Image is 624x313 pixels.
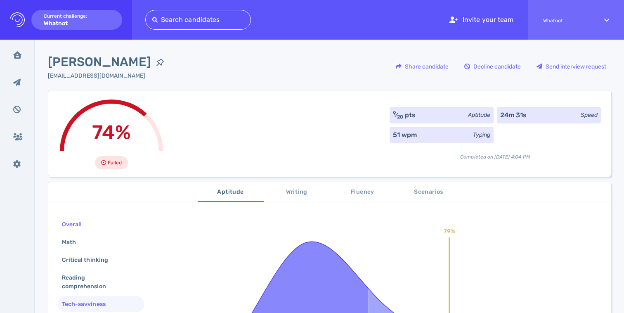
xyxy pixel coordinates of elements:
span: Aptitude [203,187,259,197]
span: [PERSON_NAME] [48,53,151,71]
div: Critical thinking [60,254,118,266]
div: Speed [581,111,598,119]
span: 74% [92,121,130,144]
button: Decline candidate [460,57,525,76]
div: 51 wpm [393,130,417,140]
span: Scenarios [401,187,457,197]
div: Typing [473,130,490,139]
sub: 20 [397,114,403,120]
div: ⁄ pts [393,110,416,120]
div: Decline candidate [460,57,525,76]
span: Fluency [335,187,391,197]
button: Share candidate [391,57,453,76]
div: 24m 31s [500,110,527,120]
span: Failed [108,158,122,168]
div: Completed on [DATE] 4:04 PM [390,147,601,161]
sup: 9 [393,110,396,116]
div: Share candidate [392,57,453,76]
div: Send interview request [532,57,610,76]
div: Tech-savviness [60,298,116,310]
div: Math [60,236,86,248]
button: Send interview request [532,57,611,76]
div: Aptitude [468,111,490,119]
text: 79% [444,228,455,235]
span: Writing [269,187,325,197]
div: Click to copy the email address [48,71,169,80]
div: Reading comprehension [60,272,136,292]
span: Whatnot [543,18,589,24]
div: Overall [60,218,92,230]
